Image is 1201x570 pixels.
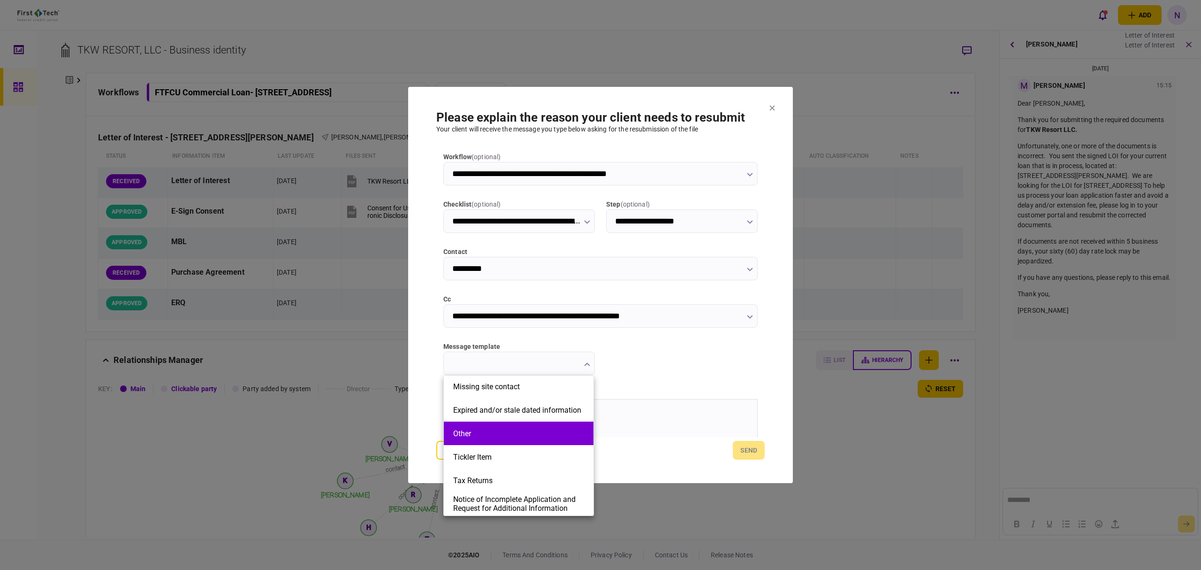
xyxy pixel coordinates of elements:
[453,429,584,438] button: Other
[453,476,584,485] button: Tax Returns
[453,453,584,462] button: Tickler Item
[4,8,190,16] body: Rich Text Area. Press ALT-0 for help.
[453,406,584,415] button: Expired and/or stale dated information
[453,382,584,391] button: Missing site contact
[453,495,584,513] button: Notice of Incomplete Application and Request for Additional Information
